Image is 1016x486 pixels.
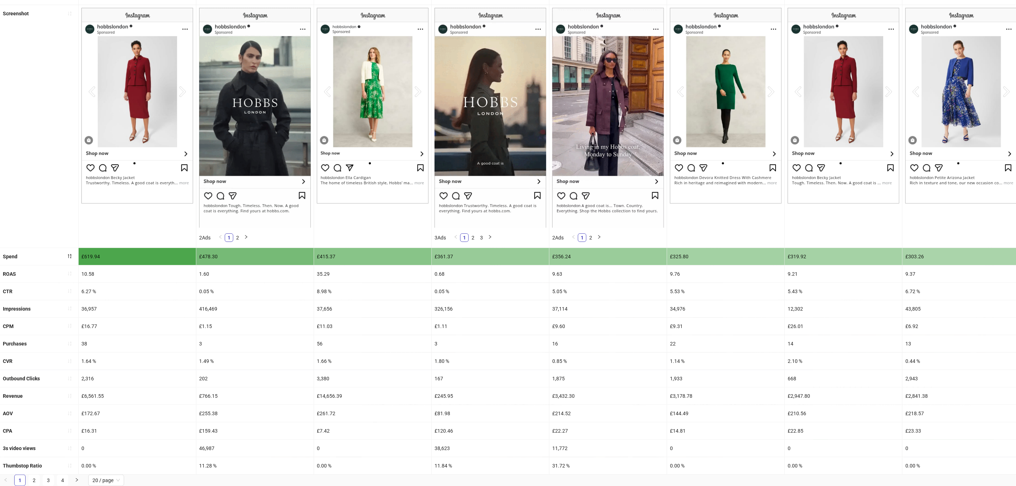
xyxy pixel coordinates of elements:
b: ROAS [3,271,16,277]
li: Next Page [595,233,603,242]
button: right [595,233,603,242]
li: 1 [14,475,26,486]
span: sort-ascending [67,393,72,398]
li: 4 [57,475,68,486]
div: £319.92 [785,248,902,265]
a: 3 [43,475,54,486]
div: 56 [314,335,431,352]
div: £245.95 [432,387,549,405]
div: 11,772 [549,440,667,457]
div: 9.76 [667,265,784,282]
a: 2 [587,234,595,242]
img: Screenshot 120235257580630624 [81,8,193,204]
button: right [242,233,250,242]
div: 9.21 [785,265,902,282]
span: sort-ascending [67,271,72,276]
li: 1 [460,233,469,242]
span: right [75,478,79,482]
div: 35.29 [314,265,431,282]
div: £14.81 [667,422,784,439]
span: sort-descending [67,254,72,259]
span: left [218,235,223,239]
li: Next Page [486,233,494,242]
li: Previous Page [216,233,225,242]
div: 0.00 % [667,457,784,474]
div: £619.94 [79,248,196,265]
div: £16.31 [79,422,196,439]
div: 1.66 % [314,353,431,370]
img: Screenshot 120235258651690624 [788,8,899,204]
span: sort-ascending [67,11,72,16]
li: Previous Page [569,233,578,242]
div: £26.01 [785,318,902,335]
div: 1.14 % [667,353,784,370]
b: CTR [3,289,12,294]
li: 2 [469,233,477,242]
div: 22 [667,335,784,352]
div: 16 [549,335,667,352]
a: 1 [15,475,25,486]
div: 668 [785,370,902,387]
button: left [569,233,578,242]
b: Outbound Clicks [3,376,40,381]
b: CPM [3,323,14,329]
div: 0.00 % [785,457,902,474]
div: 0 [314,440,431,457]
div: 5.53 % [667,283,784,300]
img: Screenshot 120235521361580624 [552,8,664,227]
span: sort-ascending [67,428,72,433]
div: 3,380 [314,370,431,387]
div: £81.98 [432,405,549,422]
span: right [488,235,492,239]
div: £3,178.78 [667,387,784,405]
div: £2,947.80 [785,387,902,405]
div: £6,561.55 [79,387,196,405]
div: 202 [196,370,314,387]
li: Previous Page [452,233,460,242]
img: Screenshot 120219828209250624 [317,8,429,204]
div: 0.05 % [196,283,314,300]
div: £361.37 [432,248,549,265]
b: Spend [3,254,17,259]
li: 1 [578,233,586,242]
span: sort-ascending [67,341,72,346]
span: right [597,235,601,239]
div: £159.43 [196,422,314,439]
span: 2 Ads [552,235,564,241]
button: right [486,233,494,242]
div: £9.31 [667,318,784,335]
div: 1,875 [549,370,667,387]
div: 37,114 [549,300,667,317]
div: 0.05 % [432,283,549,300]
div: Page Size [88,475,124,486]
span: sort-ascending [67,376,72,381]
div: 0.85 % [549,353,667,370]
div: £22.85 [785,422,902,439]
span: left [4,478,8,482]
span: sort-ascending [67,359,72,364]
a: 1 [225,234,233,242]
li: 1 [225,233,233,242]
div: 0 [785,440,902,457]
div: 1.60 [196,265,314,282]
span: sort-ascending [67,411,72,416]
div: 38 [79,335,196,352]
button: right [71,475,83,486]
div: 3 [432,335,549,352]
b: 3s video views [3,445,36,451]
li: 2 [586,233,595,242]
span: sort-ascending [67,446,72,451]
img: Screenshot 120235499767200624 [199,8,311,227]
b: Impressions [3,306,31,312]
div: 5.43 % [785,283,902,300]
div: £7.42 [314,422,431,439]
div: £172.67 [79,405,196,422]
div: £261.72 [314,405,431,422]
div: £1.15 [196,318,314,335]
div: £766.15 [196,387,314,405]
li: Next Page [242,233,250,242]
div: 0.00 % [79,457,196,474]
div: 10.58 [79,265,196,282]
b: Purchases [3,341,27,347]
